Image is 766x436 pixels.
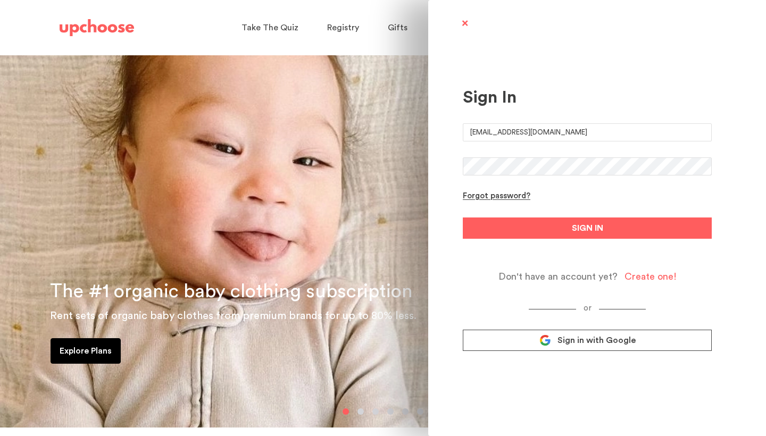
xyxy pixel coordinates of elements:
[625,271,677,283] div: Create one!
[463,191,530,202] div: Forgot password?
[463,123,712,141] input: E-mail
[463,217,712,239] button: SIGN IN
[498,271,618,283] span: Don't have an account yet?
[463,330,712,351] a: Sign in with Google
[557,335,636,346] span: Sign in with Google
[463,87,712,107] div: Sign In
[572,222,603,234] span: SIGN IN
[576,304,599,312] span: or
